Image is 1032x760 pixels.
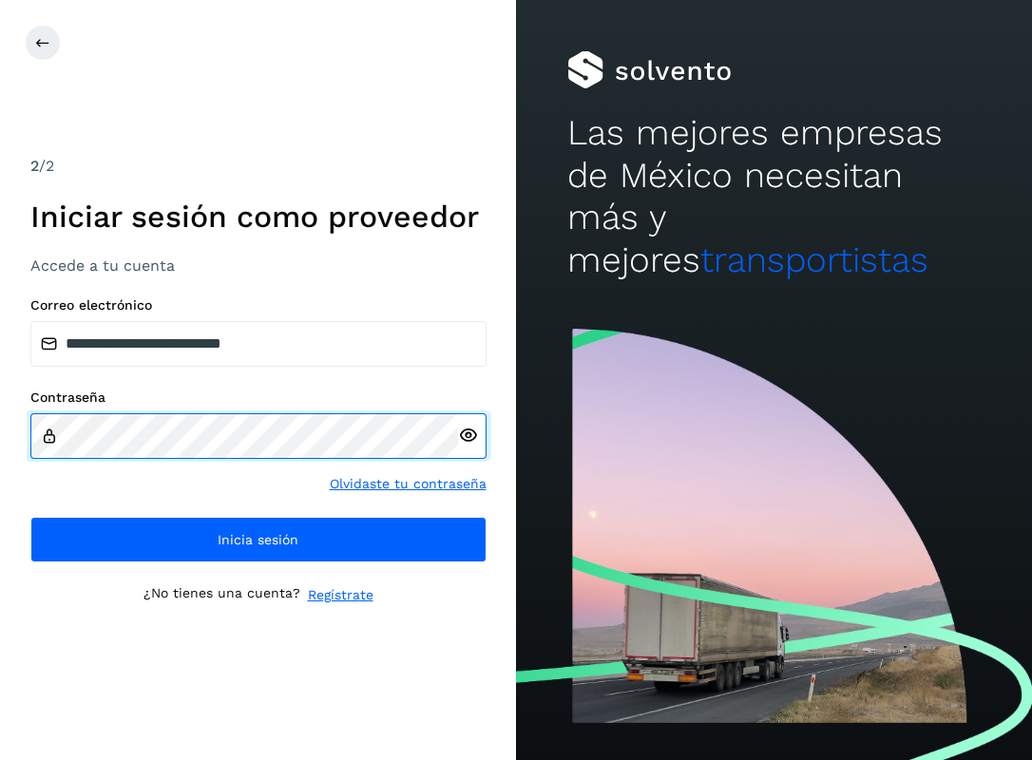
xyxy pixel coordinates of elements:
[30,517,487,562] button: Inicia sesión
[30,199,487,235] h1: Iniciar sesión como proveedor
[143,585,300,605] p: ¿No tienes una cuenta?
[30,155,487,178] div: /2
[30,389,487,406] label: Contraseña
[30,256,487,275] h3: Accede a tu cuenta
[308,585,373,605] a: Regístrate
[700,239,928,280] span: transportistas
[30,157,39,175] span: 2
[218,533,298,546] span: Inicia sesión
[330,474,487,494] a: Olvidaste tu contraseña
[567,112,980,281] h2: Las mejores empresas de México necesitan más y mejores
[30,297,487,313] label: Correo electrónico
